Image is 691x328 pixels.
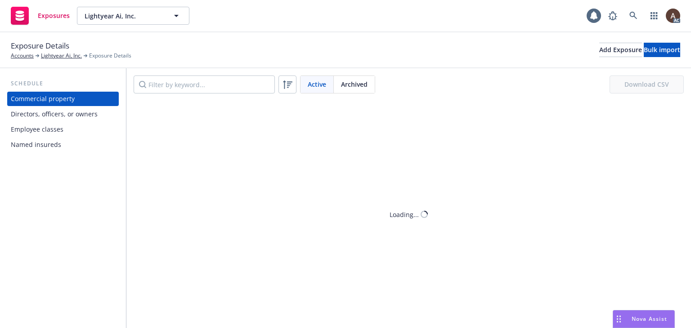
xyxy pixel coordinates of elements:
img: photo [666,9,680,23]
a: Switch app [645,7,663,25]
span: Archived [341,80,368,89]
span: Exposure Details [11,40,69,52]
a: Directors, officers, or owners [7,107,119,121]
span: Exposures [38,12,70,19]
button: Lightyear Ai, Inc. [77,7,189,25]
a: Accounts [11,52,34,60]
a: Employee classes [7,122,119,137]
span: Nova Assist [632,315,667,323]
a: Report a Bug [604,7,622,25]
div: Loading... [390,210,419,219]
a: Named insureds [7,137,119,152]
div: Schedule [7,79,119,88]
button: Bulk import [644,43,680,57]
input: Filter by keyword... [134,75,275,93]
div: Named insureds [11,137,61,152]
span: Exposure Details [89,52,131,60]
a: Exposures [7,3,73,28]
button: Nova Assist [613,310,675,328]
span: Lightyear Ai, Inc. [85,11,162,21]
span: Active [308,80,326,89]
a: Commercial property [7,92,119,106]
a: Lightyear Ai, Inc. [41,52,82,60]
div: Drag to move [613,310,624,328]
a: Search [624,7,642,25]
div: Employee classes [11,122,63,137]
div: Commercial property [11,92,75,106]
button: Add Exposure [599,43,642,57]
div: Directors, officers, or owners [11,107,98,121]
